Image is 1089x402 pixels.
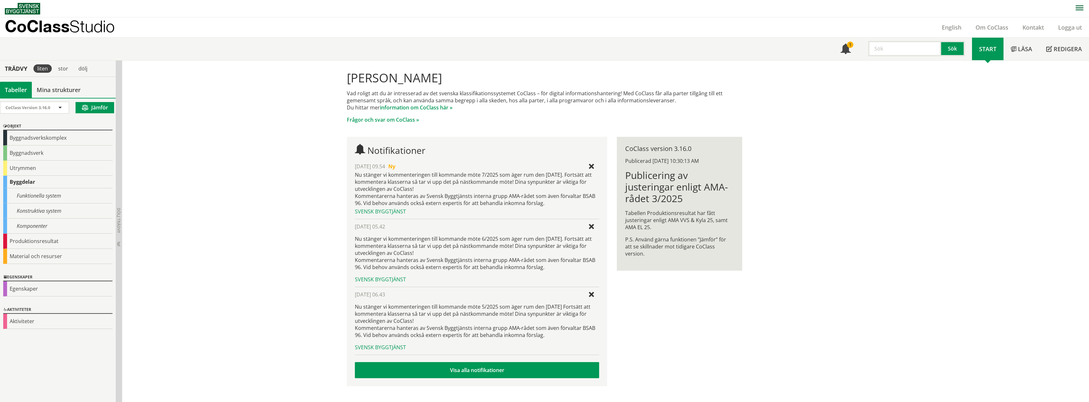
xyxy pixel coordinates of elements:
[1004,38,1039,60] a: Läsa
[625,170,733,204] h1: Publicering av justeringar enligt AMA-rådet 3/2025
[3,249,113,264] div: Material och resurser
[1051,23,1089,31] a: Logga ut
[979,45,996,53] span: Start
[1015,23,1051,31] a: Kontakt
[380,104,453,111] a: information om CoClass här »
[355,235,599,271] p: Nu stänger vi kommenteringen till kommande möte 6/2025 som äger rum den [DATE]. Fortsätt att komm...
[3,234,113,249] div: Produktionsresultat
[367,144,425,156] span: Notifikationer
[355,223,385,230] span: [DATE] 05.42
[1054,45,1082,53] span: Redigera
[847,42,853,48] div: 1
[3,176,113,188] div: Byggdelar
[941,41,965,56] button: Sök
[355,171,599,207] div: Nu stänger vi kommenteringen till kommande möte 7/2025 som äger rum den [DATE]. Fortsätt att komm...
[347,70,742,85] h1: [PERSON_NAME]
[3,145,113,161] div: Byggnadsverk
[841,44,851,55] span: Notifikationer
[69,17,115,36] span: Studio
[388,163,395,170] span: Ny
[33,64,52,73] div: liten
[1039,38,1089,60] a: Redigera
[3,130,113,145] div: Byggnadsverkskomplex
[5,105,50,110] span: CoClass Version 3.16.0
[5,23,115,30] p: CoClass
[3,188,113,203] div: Funktionella system
[833,38,858,60] a: 1
[355,208,599,215] div: Svensk Byggtjänst
[347,90,742,111] p: Vad roligt att du är intresserad av det svenska klassifikationssystemet CoClass – för digital inf...
[3,123,113,130] div: Objekt
[3,219,113,234] div: Komponenter
[3,161,113,176] div: Utrymmen
[1018,45,1032,53] span: Läsa
[355,276,599,283] div: Svensk Byggtjänst
[355,163,385,170] span: [DATE] 09.54
[116,208,122,233] span: Dölj trädvy
[3,281,113,296] div: Egenskaper
[625,157,733,164] div: Publicerad [DATE] 10:30:13 AM
[625,210,733,231] p: Tabellen Produktionsresultat har fått justeringar enligt AMA VVS & Kyla 25, samt AMA EL 25.
[868,41,941,56] input: Sök
[75,64,91,73] div: dölj
[5,17,129,37] a: CoClassStudio
[355,362,599,378] a: Visa alla notifikationer
[54,64,72,73] div: stor
[5,3,40,14] img: Svensk Byggtjänst
[625,236,733,257] p: P.S. Använd gärna funktionen ”Jämför” för att se skillnader mot tidigare CoClass version.
[3,274,113,281] div: Egenskaper
[3,306,113,314] div: Aktiviteter
[3,203,113,219] div: Konstruktiva system
[32,82,85,98] a: Mina strukturer
[355,344,599,351] div: Svensk Byggtjänst
[968,23,1015,31] a: Om CoClass
[972,38,1004,60] a: Start
[1,65,31,72] div: Trädvy
[3,314,113,329] div: Aktiviteter
[355,303,599,339] p: Nu stänger vi kommenteringen till kommande möte 5/2025 som äger rum den [DATE] Fortsätt att komme...
[355,291,385,298] span: [DATE] 06.43
[76,102,114,113] button: Jämför
[625,145,733,152] div: CoClass version 3.16.0
[347,116,419,123] a: Frågor och svar om CoClass »
[935,23,968,31] a: English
